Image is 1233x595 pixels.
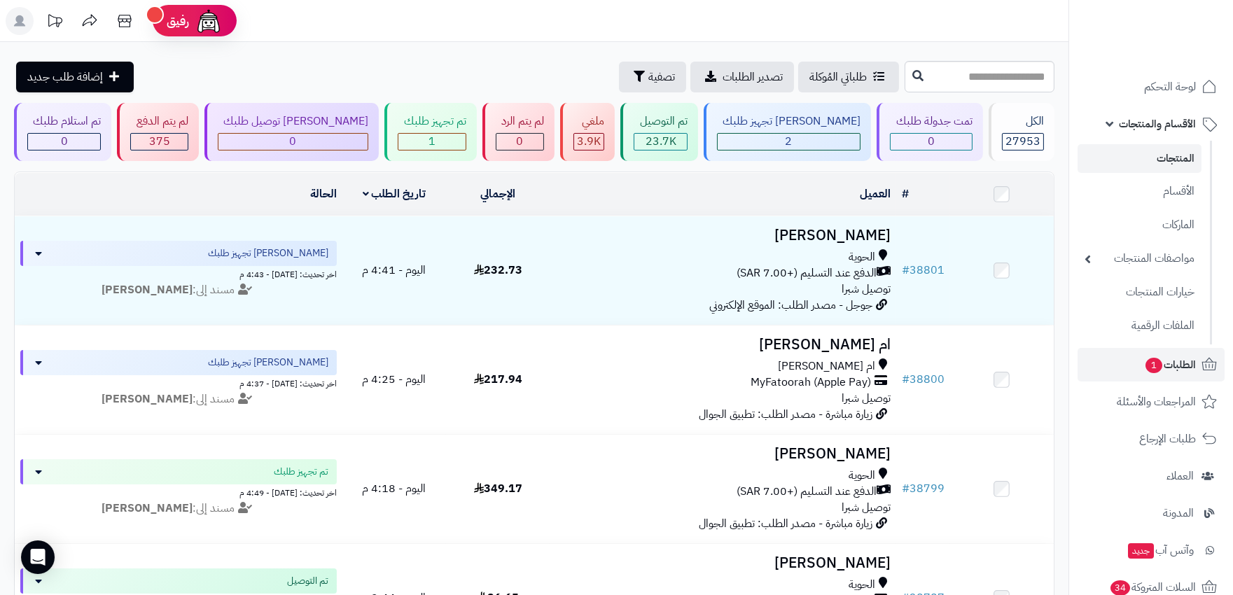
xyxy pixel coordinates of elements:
[114,103,201,161] a: لم يتم الدفع 375
[902,185,909,202] a: #
[555,227,890,244] h3: [PERSON_NAME]
[61,133,68,150] span: 0
[363,185,426,202] a: تاريخ الطلب
[287,574,328,588] span: تم التوصيل
[699,406,872,423] span: زيارة مباشرة - مصدر الطلب: تطبيق الجوال
[480,185,515,202] a: الإجمالي
[1128,543,1154,559] span: جديد
[516,133,523,150] span: 0
[842,281,891,297] span: توصيل شبرا
[785,133,792,150] span: 2
[429,133,436,150] span: 1
[555,555,890,571] h3: [PERSON_NAME]
[1145,358,1162,373] span: 1
[398,134,465,150] div: 1
[634,134,686,150] div: 23722
[208,246,328,260] span: [PERSON_NAME] تجهيز طلبك
[902,262,910,279] span: #
[1139,429,1196,449] span: طلبات الإرجاع
[849,249,875,265] span: الحوية
[474,262,522,279] span: 232.73
[902,262,945,279] a: #38801
[1078,176,1201,206] a: الأقسام
[208,356,328,370] span: [PERSON_NAME] تجهيز طلبك
[130,113,188,129] div: لم يتم الدفع
[723,69,783,85] span: تصدير الطلبات
[1078,210,1201,240] a: الماركات
[902,480,910,497] span: #
[474,480,522,497] span: 349.17
[10,391,347,407] div: مسند إلى:
[496,134,543,150] div: 0
[902,371,910,388] span: #
[102,391,193,407] strong: [PERSON_NAME]
[1078,385,1225,419] a: المراجعات والأسئلة
[1078,244,1201,274] a: مواصفات المنتجات
[618,103,700,161] a: تم التوصيل 23.7K
[102,500,193,517] strong: [PERSON_NAME]
[1005,133,1040,150] span: 27953
[737,484,877,500] span: الدفع عند التسليم (+7.00 SAR)
[20,375,337,390] div: اخر تحديث: [DATE] - 4:37 م
[902,371,945,388] a: #38800
[28,134,100,150] div: 0
[274,465,328,479] span: تم تجهيز طلبك
[1117,392,1196,412] span: المراجعات والأسئلة
[27,113,101,129] div: تم استلام طلبك
[928,133,935,150] span: 0
[1166,466,1194,486] span: العملاء
[131,134,187,150] div: 375
[699,515,872,532] span: زيارة مباشرة - مصدر الطلب: تطبيق الجوال
[1078,422,1225,456] a: طلبات الإرجاع
[382,103,479,161] a: تم تجهيز طلبك 1
[555,446,890,462] h3: [PERSON_NAME]
[690,62,794,92] a: تصدير الطلبات
[1078,311,1201,341] a: الملفات الرقمية
[1078,459,1225,493] a: العملاء
[27,69,103,85] span: إضافة طلب جديد
[1144,355,1196,374] span: الطلبات
[751,374,871,391] span: MyFatoorah (Apple Pay)
[646,133,676,150] span: 23.7K
[11,103,114,161] a: تم استلام طلبك 0
[398,113,466,129] div: تم تجهيز طلبك
[891,134,971,150] div: 0
[860,185,891,202] a: العميل
[167,13,189,29] span: رفيق
[619,62,686,92] button: تصفية
[737,265,877,281] span: الدفع عند التسليم (+7.00 SAR)
[709,297,872,314] span: جوجل - مصدر الطلب: الموقع الإلكتروني
[778,358,875,374] span: ام [PERSON_NAME]
[557,103,618,161] a: ملغي 3.9K
[20,266,337,281] div: اخر تحديث: [DATE] - 4:43 م
[809,69,867,85] span: طلباتي المُوكلة
[362,480,426,497] span: اليوم - 4:18 م
[574,134,604,150] div: 3853
[842,499,891,516] span: توصيل شبرا
[202,103,382,161] a: [PERSON_NAME] توصيل طلبك 0
[890,113,972,129] div: تمت جدولة طلبك
[10,282,347,298] div: مسند إلى:
[1078,496,1225,530] a: المدونة
[717,113,861,129] div: [PERSON_NAME] تجهيز طلبك
[20,484,337,499] div: اخر تحديث: [DATE] - 4:49 م
[1119,114,1196,134] span: الأقسام والمنتجات
[102,281,193,298] strong: [PERSON_NAME]
[902,480,945,497] a: #38799
[577,133,601,150] span: 3.9K
[849,577,875,593] span: الحوية
[648,69,675,85] span: تصفية
[218,134,368,150] div: 0
[555,337,890,353] h3: ام [PERSON_NAME]
[842,390,891,407] span: توصيل شبرا
[1078,70,1225,104] a: لوحة التحكم
[874,103,985,161] a: تمت جدولة طلبك 0
[1078,144,1201,173] a: المنتجات
[1078,277,1201,307] a: خيارات المنتجات
[1002,113,1044,129] div: الكل
[1078,533,1225,567] a: وآتس آبجديد
[718,134,860,150] div: 2
[798,62,899,92] a: طلباتي المُوكلة
[1127,540,1194,560] span: وآتس آب
[362,371,426,388] span: اليوم - 4:25 م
